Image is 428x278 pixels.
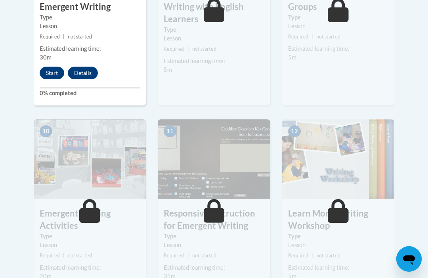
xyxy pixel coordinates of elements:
[40,253,60,259] span: Required
[288,241,388,249] div: Lesson
[187,253,189,259] span: |
[40,13,140,22] label: Type
[316,34,340,40] span: not started
[68,34,92,40] span: not started
[40,22,140,31] div: Lesson
[164,57,264,65] div: Estimated learning time:
[288,13,388,22] label: Type
[288,34,308,40] span: Required
[311,34,313,40] span: |
[40,263,140,272] div: Estimated learning time:
[40,241,140,249] div: Lesson
[192,253,216,259] span: not started
[164,46,184,52] span: Required
[396,246,422,272] iframe: Button to launch messaging window
[316,253,340,259] span: not started
[40,34,60,40] span: Required
[164,125,176,137] span: 11
[288,253,308,259] span: Required
[164,232,264,241] label: Type
[288,44,388,53] div: Estimated learning time:
[164,263,264,272] div: Estimated learning time:
[192,46,216,52] span: not started
[288,125,301,137] span: 12
[164,25,264,34] label: Type
[40,232,140,241] label: Type
[63,34,65,40] span: |
[187,46,189,52] span: |
[34,119,146,199] img: Course Image
[282,119,394,199] img: Course Image
[63,253,65,259] span: |
[164,34,264,43] div: Lesson
[164,253,184,259] span: Required
[68,253,92,259] span: not started
[158,119,270,199] img: Course Image
[68,67,98,79] button: Details
[40,125,52,137] span: 10
[164,241,264,249] div: Lesson
[282,207,394,232] h3: Learn More: Writing Workshop
[40,54,52,61] span: 30m
[40,67,64,79] button: Start
[288,232,388,241] label: Type
[288,22,388,31] div: Lesson
[40,44,140,53] div: Estimated learning time:
[288,54,296,61] span: 5m
[288,263,388,272] div: Estimated learning time:
[40,89,140,98] label: 0% completed
[311,253,313,259] span: |
[158,207,270,232] h3: Responsive Instruction for Emergent Writing
[34,207,146,232] h3: Emergent Writing Activities
[164,66,172,73] span: 5m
